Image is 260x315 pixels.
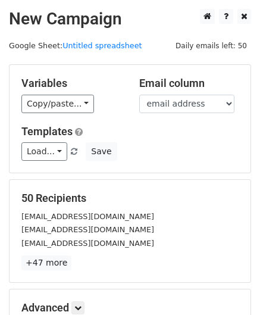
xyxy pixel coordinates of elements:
h5: Email column [139,77,239,90]
small: [EMAIL_ADDRESS][DOMAIN_NAME] [21,225,154,234]
h2: New Campaign [9,9,251,29]
h5: Advanced [21,301,239,314]
h5: 50 Recipients [21,192,239,205]
a: Untitled spreadsheet [62,41,142,50]
small: [EMAIL_ADDRESS][DOMAIN_NAME] [21,239,154,248]
a: +47 more [21,255,71,270]
small: [EMAIL_ADDRESS][DOMAIN_NAME] [21,212,154,221]
a: Templates [21,125,73,138]
small: Google Sheet: [9,41,142,50]
button: Save [86,142,117,161]
a: Daily emails left: 50 [171,41,251,50]
a: Copy/paste... [21,95,94,113]
span: Daily emails left: 50 [171,39,251,52]
h5: Variables [21,77,121,90]
a: Load... [21,142,67,161]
